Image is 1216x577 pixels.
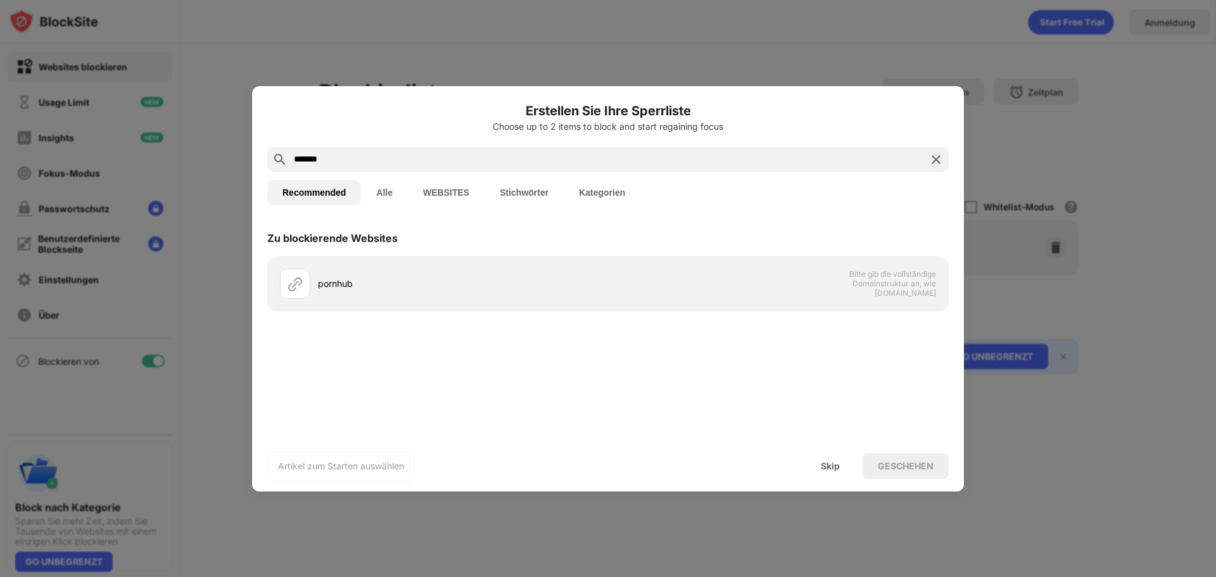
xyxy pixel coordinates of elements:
[928,152,944,167] img: search-close
[408,180,484,205] button: WEBSITES
[272,152,288,167] img: search.svg
[318,277,608,290] div: pornhub
[267,101,949,120] h6: Erstellen Sie Ihre Sperrliste
[484,180,564,205] button: Stichwörter
[278,460,404,472] div: Artikel zum Starten auswählen
[267,180,361,205] button: Recommended
[878,461,934,471] div: GESCHEHEN
[267,122,949,132] div: Choose up to 2 items to block and start regaining focus
[806,269,936,298] span: Bitte gib die vollständige Domainstruktur an, wie [DOMAIN_NAME]
[564,180,640,205] button: Kategorien
[267,232,398,244] div: Zu blockierende Websites
[821,461,840,471] div: Skip
[361,180,408,205] button: Alle
[288,276,303,291] img: url.svg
